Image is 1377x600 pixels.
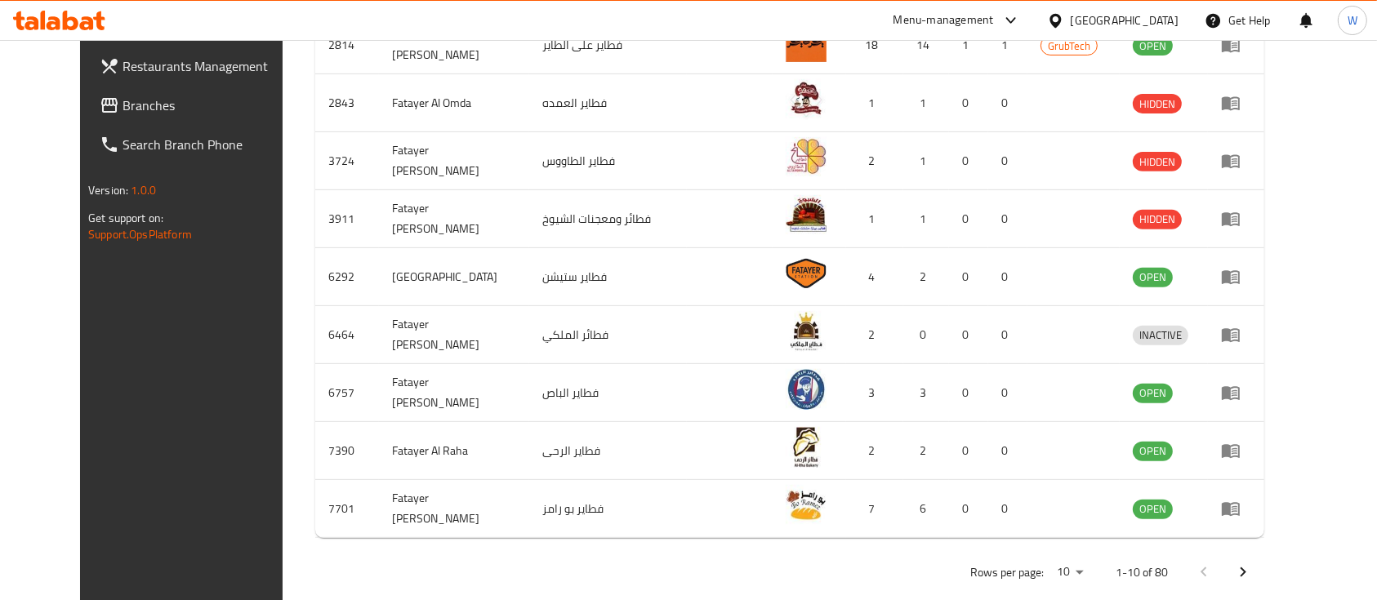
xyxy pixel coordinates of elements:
[893,11,994,30] div: Menu-management
[846,422,903,480] td: 2
[529,132,687,190] td: فطاير الطاووس
[123,135,297,154] span: Search Branch Phone
[379,248,529,306] td: [GEOGRAPHIC_DATA]
[988,364,1027,422] td: 0
[988,248,1027,306] td: 0
[87,125,310,164] a: Search Branch Phone
[988,132,1027,190] td: 0
[846,190,903,248] td: 1
[379,190,529,248] td: Fatayer [PERSON_NAME]
[379,16,529,74] td: Fatayer Ala [PERSON_NAME]
[315,132,379,190] td: 3724
[1133,94,1182,113] div: HIDDEN
[529,16,687,74] td: فطاير على الطاير
[1133,37,1173,56] span: OPEN
[529,190,687,248] td: فطائر ومعجنات الشيوخ
[949,74,988,132] td: 0
[1133,326,1188,345] div: INACTIVE
[903,16,949,74] td: 14
[529,364,687,422] td: فطاير الباص
[1221,325,1251,344] div: Menu
[786,311,827,352] img: Fatayer Al Malaki
[1133,36,1173,56] div: OPEN
[846,306,903,364] td: 2
[1221,93,1251,113] div: Menu
[903,248,949,306] td: 2
[949,480,988,538] td: 0
[988,306,1027,364] td: 0
[786,79,827,120] img: Fatayer Al Omda
[529,74,687,132] td: فطاير العمده
[315,248,379,306] td: 6292
[1348,11,1357,29] span: W
[988,422,1027,480] td: 0
[529,480,687,538] td: فطاير بو رامز
[88,224,192,245] a: Support.OpsPlatform
[903,132,949,190] td: 1
[315,190,379,248] td: 3911
[903,422,949,480] td: 2
[1133,153,1182,171] span: HIDDEN
[949,16,988,74] td: 1
[1133,210,1182,229] span: HIDDEN
[903,306,949,364] td: 0
[1041,37,1097,56] span: GrubTech
[846,74,903,132] td: 1
[379,480,529,538] td: Fatayer [PERSON_NAME]
[315,16,379,74] td: 2814
[1133,152,1182,171] div: HIDDEN
[1223,553,1263,592] button: Next page
[379,364,529,422] td: Fatayer [PERSON_NAME]
[88,180,128,201] span: Version:
[846,248,903,306] td: 4
[786,369,827,410] img: Fatayer Al-Baas
[88,207,163,229] span: Get support on:
[315,74,379,132] td: 2843
[970,562,1044,583] p: Rows per page:
[988,480,1027,538] td: 0
[1221,209,1251,229] div: Menu
[1221,267,1251,287] div: Menu
[846,480,903,538] td: 7
[949,248,988,306] td: 0
[846,16,903,74] td: 18
[1133,95,1182,113] span: HIDDEN
[1133,500,1173,519] div: OPEN
[949,306,988,364] td: 0
[123,96,297,115] span: Branches
[131,180,156,201] span: 1.0.0
[903,190,949,248] td: 1
[1133,384,1173,402] span: OPEN
[988,74,1027,132] td: 0
[379,132,529,190] td: Fatayer [PERSON_NAME]
[949,190,988,248] td: 0
[87,47,310,86] a: Restaurants Management
[1133,268,1173,287] span: OPEN
[949,132,988,190] td: 0
[315,480,379,538] td: 7701
[529,306,687,364] td: فطائر الملكي
[786,21,827,62] img: Fatayer Ala Al Tayer
[988,16,1027,74] td: 1
[123,56,297,76] span: Restaurants Management
[379,306,529,364] td: Fatayer [PERSON_NAME]
[949,422,988,480] td: 0
[1221,499,1251,518] div: Menu
[1221,35,1251,55] div: Menu
[1133,442,1173,460] span: OPEN
[988,190,1027,248] td: 0
[903,74,949,132] td: 1
[315,364,379,422] td: 6757
[846,132,903,190] td: 2
[315,306,379,364] td: 6464
[786,253,827,294] img: Fatayer Station
[529,422,687,480] td: فطاير الرحى
[1221,441,1251,460] div: Menu
[379,74,529,132] td: Fatayer Al Omda
[949,364,988,422] td: 0
[529,248,687,306] td: فطاير ستيشن
[786,485,827,526] img: Fatayer Bo Ramez
[1133,384,1173,403] div: OPEN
